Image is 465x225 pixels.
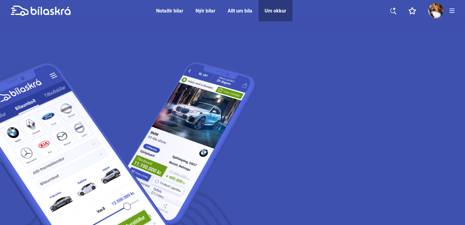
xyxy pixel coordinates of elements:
[228,8,252,14] a: Allt um bíla
[428,3,443,18] img: 10160347068628909.jpg
[265,8,286,14] a: Um okkur
[196,8,215,14] a: Nýir bílar
[156,8,183,14] a: Notaðir bílar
